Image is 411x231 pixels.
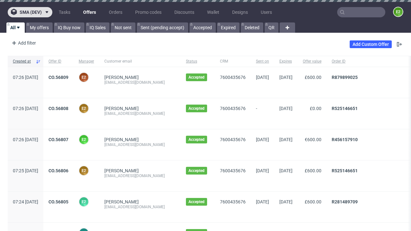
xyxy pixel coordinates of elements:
[55,7,74,17] a: Tasks
[104,168,139,173] a: [PERSON_NAME]
[6,22,25,33] a: All
[305,75,321,80] span: £600.00
[171,7,198,17] a: Discounts
[332,168,358,173] a: R525146651
[79,73,88,82] figcaption: e2
[279,75,293,80] span: [DATE]
[256,199,269,204] span: [DATE]
[111,22,136,33] a: Not sent
[256,106,269,121] span: -
[79,59,94,64] span: Manager
[86,22,109,33] a: IQ Sales
[48,75,68,80] a: CO.56809
[305,168,321,173] span: £600.00
[13,168,38,173] span: 07:25 [DATE]
[105,7,126,17] a: Orders
[188,199,205,204] span: Accepted
[188,106,205,111] span: Accepted
[79,104,88,113] figcaption: e2
[48,59,68,64] span: Offer ID
[104,106,139,111] a: [PERSON_NAME]
[303,59,321,64] span: Offer value
[186,59,210,64] span: Status
[48,199,68,204] a: CO.56805
[79,166,88,175] figcaption: e2
[332,75,358,80] a: R879899025
[104,80,176,85] div: [EMAIL_ADDRESS][DOMAIN_NAME]
[13,59,33,64] span: Created at
[220,75,246,80] a: 7600435676
[188,75,205,80] span: Accepted
[279,168,293,173] span: [DATE]
[203,7,223,17] a: Wallet
[54,22,84,33] a: IQ Buy now
[104,204,176,210] div: [EMAIL_ADDRESS][DOMAIN_NAME]
[13,137,38,142] span: 07:26 [DATE]
[279,137,293,142] span: [DATE]
[220,168,246,173] a: 7600435676
[9,38,37,48] div: Add filter
[279,199,293,204] span: [DATE]
[48,106,68,111] a: CO.56808
[48,168,68,173] a: CO.56806
[332,199,358,204] a: R281489709
[220,106,246,111] a: 7600435676
[131,7,165,17] a: Promo codes
[350,40,392,48] a: Add Custom Offer
[13,106,38,111] span: 07:26 [DATE]
[220,199,246,204] a: 7600435676
[279,106,293,111] span: [DATE]
[257,7,276,17] a: Users
[20,10,42,14] span: sma (dev)
[256,59,269,64] span: Sent on
[394,7,403,16] figcaption: e2
[228,7,252,17] a: Designs
[332,137,358,142] a: R456157910
[104,199,139,204] a: [PERSON_NAME]
[13,199,38,204] span: 07:24 [DATE]
[104,75,139,80] a: [PERSON_NAME]
[104,173,176,178] div: [EMAIL_ADDRESS][DOMAIN_NAME]
[79,197,88,206] figcaption: e2
[104,111,176,116] div: [EMAIL_ADDRESS][DOMAIN_NAME]
[188,137,205,142] span: Accepted
[256,137,269,142] span: [DATE]
[137,22,188,33] a: Sent (pending accept)
[189,22,216,33] a: Accepted
[332,106,358,111] a: R525146651
[104,59,176,64] span: Customer email
[256,75,269,80] span: [DATE]
[265,22,278,33] a: QR
[26,22,53,33] a: My offers
[305,137,321,142] span: €600.00
[241,22,263,33] a: Deleted
[188,168,205,173] span: Accepted
[305,199,321,204] span: £600.00
[79,135,88,144] figcaption: e2
[79,7,100,17] a: Offers
[8,7,52,17] button: sma (dev)
[332,59,402,64] span: Order ID
[48,137,68,142] a: CO.56807
[256,168,269,173] span: [DATE]
[13,75,38,80] span: 07:26 [DATE]
[104,142,176,147] div: [EMAIL_ADDRESS][DOMAIN_NAME]
[220,137,246,142] a: 7600435676
[279,59,293,64] span: Expires
[310,106,321,111] span: £0.00
[217,22,240,33] a: Expired
[220,59,246,64] span: CRM
[104,137,139,142] a: [PERSON_NAME]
